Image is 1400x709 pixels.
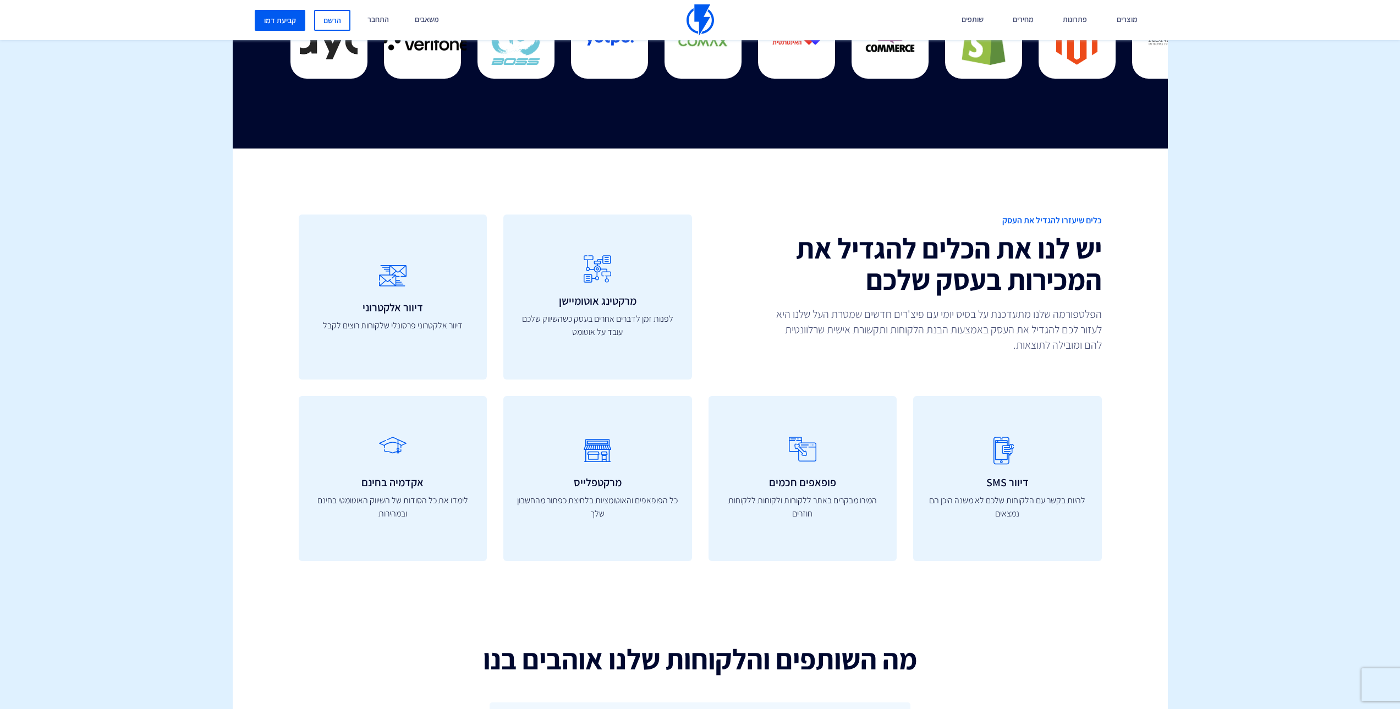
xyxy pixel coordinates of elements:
[924,476,1091,488] h3: דיוור SMS
[233,644,1168,675] h2: מה השותפים והלקוחות שלנו אוהבים בנו
[709,233,1102,295] h2: יש לנו את הכלים להגדיל את המכירות בעסק שלכם
[310,476,476,488] h3: אקדמיה בחינם
[299,215,487,380] a: דיוור אלקטרוני דיוור אלקטרוני פרסונלי שלקוחות רוצים לקבל
[299,396,487,561] a: אקדמיה בחינם לימדו את כל הסודות של השיווק האוטומטי בחינם ובמהירות
[503,215,692,380] a: מרקטינג אוטומיישן לפנות זמן לדברים אחרים בעסק כשהשיווק שלכם עובד על אוטומט
[514,295,681,307] h3: מרקטינג אוטומיישן
[310,301,476,314] h3: דיוור אלקטרוני
[913,396,1102,561] a: דיוור SMS להיות בקשר עם הלקוחות שלכם לא משנה היכן הם נמצאים
[314,10,350,31] a: הרשם
[924,494,1091,520] p: להיות בקשר עם הלקוחות שלכם לא משנה היכן הם נמצאים
[514,494,681,520] p: כל הפופאפים והאוטומציות בלחיצת כפתור מהחשבון שלך
[772,306,1102,353] p: הפלטפורמה שלנו מתעדכנת על בסיס יומי עם פיצ'רים חדשים שמטרת העל שלנו היא לעזור לכם להגדיל את העסק ...
[709,396,897,561] a: פופאפים חכמים המירו מבקרים באתר ללקוחות ולקוחות ללקוחות חוזרים
[720,476,886,488] h3: פופאפים חכמים
[720,494,886,520] p: המירו מבקרים באתר ללקוחות ולקוחות ללקוחות חוזרים
[709,215,1102,227] span: כלים שיעזרו להגדיל את העסק
[310,319,476,332] p: דיוור אלקטרוני פרסונלי שלקוחות רוצים לקבל
[514,312,681,339] p: לפנות זמן לדברים אחרים בעסק כשהשיווק שלכם עובד על אוטומט
[514,476,681,488] h3: מרקטפלייס
[503,396,692,561] a: מרקטפלייס כל הפופאפים והאוטומציות בלחיצת כפתור מהחשבון שלך
[255,10,305,31] a: קביעת דמו
[310,494,476,520] p: לימדו את כל הסודות של השיווק האוטומטי בחינם ובמהירות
